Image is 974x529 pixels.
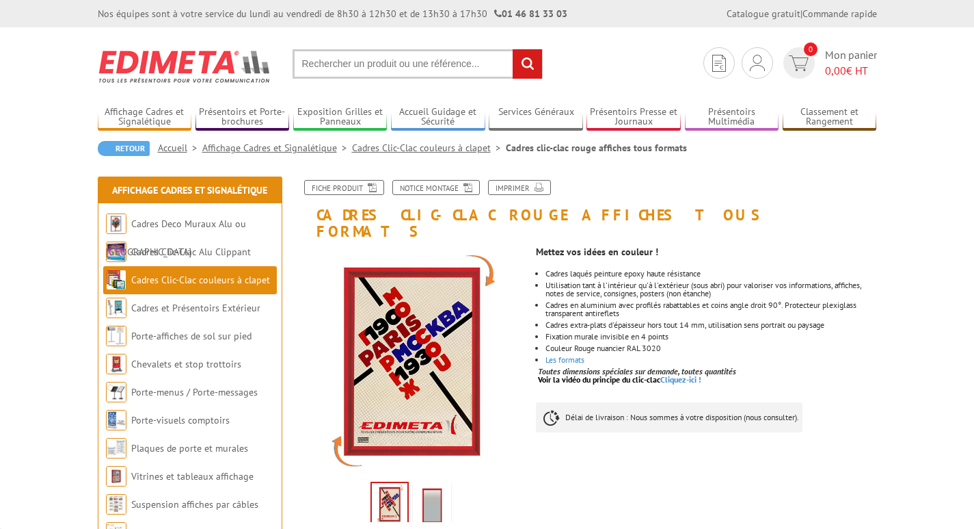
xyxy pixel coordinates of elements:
[106,466,126,487] img: Vitrines et tableaux affichage
[131,302,260,314] a: Cadres et Présentoirs Extérieur
[825,63,877,79] span: € HT
[712,55,726,72] img: devis rapide
[545,301,876,318] li: Cadres en aluminium avec profilés rabattables et coins angle droit 90°. Protecteur plexiglass tra...
[131,358,241,370] a: Chevalets et stop trottoirs
[789,55,809,71] img: devis rapide
[488,180,551,195] a: Imprimer
[106,270,126,290] img: Cadres Clic-Clac couleurs à clapet
[538,366,736,376] em: Toutes dimensions spéciales sur demande, toutes quantités
[304,180,384,195] a: Fiche produit
[286,180,887,240] h1: Cadres clic-clac rouge affiches tous formats
[131,274,270,286] a: Cadres Clic-Clac couleurs à clapet
[131,470,254,482] a: Vitrines et tableaux affichage
[131,386,258,398] a: Porte-menus / Porte-messages
[131,246,251,258] a: Cadres Clic-Clac Alu Clippant
[106,326,126,346] img: Porte-affiches de sol sur pied
[98,7,567,21] div: Nos équipes sont à votre service du lundi au vendredi de 8h30 à 12h30 et de 13h30 à 17h30
[106,298,126,318] img: Cadres et Présentoirs Extérieur
[750,55,765,71] img: devis rapide
[545,354,584,365] a: Les formats
[545,281,876,298] li: Utilisation tant à l'intérieur qu'à l'extérieur (sous abri) pour valoriser vos informations, affi...
[392,180,480,195] a: Notice Montage
[727,8,800,20] a: Catalogue gratuit
[131,414,230,426] a: Porte-visuels comptoirs
[131,442,248,454] a: Plaques de porte et murales
[293,49,543,79] input: Rechercher un produit ou une référence...
[506,141,687,155] li: Cadres clic-clac rouge affiches tous formats
[416,485,448,527] img: cadre_rouge__vide.jpg
[106,494,126,515] img: Suspension affiches par câbles
[372,483,407,526] img: cadres_aluminium_clic_clac_vac949vn_2.jpg
[536,402,802,433] p: Délai de livraison : Nous sommes à votre disposition (nous consulter).
[494,8,567,20] strong: 01 46 81 33 03
[727,7,877,21] div: |
[538,374,701,385] a: Voir la vidéo du principe du clic-clacCliquez-ici !
[106,218,246,258] a: Cadres Deco Muraux Alu ou [GEOGRAPHIC_DATA]
[106,214,126,234] img: Cadres Deco Muraux Alu ou Bois
[545,344,876,352] li: Couleur Rouge nuancier RAL 3020
[538,374,660,385] span: Voir la vidéo du principe du clic-clac
[825,64,846,77] span: 0,00
[98,106,192,129] a: Affichage Cadres et Signalétique
[391,106,485,129] a: Accueil Guidage et Sécurité
[131,498,258,511] a: Suspension affiches par câbles
[352,142,506,154] a: Cadres Clic-Clac couleurs à clapet
[513,49,542,79] input: rechercher
[586,106,681,129] a: Présentoirs Presse et Journaux
[296,246,526,477] img: cadres_aluminium_clic_clac_vac949vn_2.jpg
[106,354,126,374] img: Chevalets et stop trottoirs
[293,106,388,129] a: Exposition Grilles et Panneaux
[780,47,877,79] a: devis rapide 0 Mon panier 0,00€ HT
[545,270,876,278] li: Cadres laqués peinture epoxy haute résistance
[685,106,779,129] a: Présentoirs Multimédia
[489,106,583,129] a: Services Généraux
[195,106,290,129] a: Présentoirs et Porte-brochures
[545,333,876,341] li: Fixation murale invisible en 4 points
[106,438,126,459] img: Plaques de porte et murales
[158,142,202,154] a: Accueil
[202,142,352,154] a: Affichage Cadres et Signalétique
[802,8,877,20] a: Commande rapide
[98,41,272,92] img: Edimeta
[106,410,126,430] img: Porte-visuels comptoirs
[106,382,126,402] img: Porte-menus / Porte-messages
[536,248,876,256] p: Mettez vos idées en couleur !
[545,321,876,329] li: Cadres extra-plats d'épaisseur hors tout 14 mm, utilisation sens portrait ou paysage
[825,47,877,79] span: Mon panier
[98,141,150,156] a: Retour
[112,184,267,196] a: Affichage Cadres et Signalétique
[131,330,252,342] a: Porte-affiches de sol sur pied
[804,42,817,56] span: 0
[783,106,877,129] a: Classement et Rangement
